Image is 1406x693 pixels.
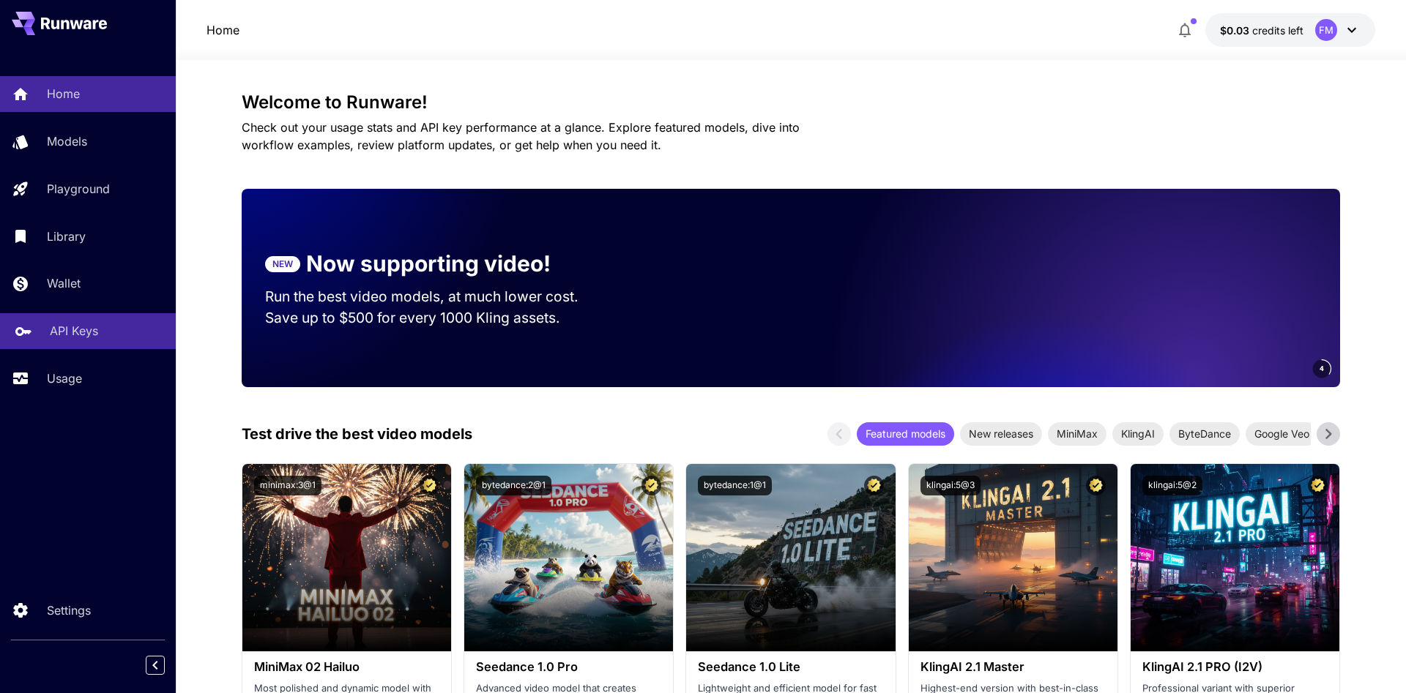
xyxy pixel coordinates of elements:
[686,464,895,651] img: alt
[254,476,321,495] button: minimax:3@1
[1169,426,1240,441] span: ByteDance
[242,464,451,651] img: alt
[1169,422,1240,446] div: ByteDance
[1142,476,1202,495] button: klingai:5@2
[1048,426,1106,441] span: MiniMax
[1086,476,1106,495] button: Certified Model – Vetted for best performance and includes a commercial license.
[960,426,1042,441] span: New releases
[1048,422,1106,446] div: MiniMax
[272,258,293,271] p: NEW
[306,247,551,280] p: Now supporting video!
[207,21,239,39] a: Home
[207,21,239,39] nav: breadcrumb
[1142,660,1328,674] h3: KlingAI 2.1 PRO (I2V)
[960,422,1042,446] div: New releases
[242,423,472,445] p: Test drive the best video models
[242,92,1340,113] h3: Welcome to Runware!
[920,660,1106,674] h3: KlingAI 2.1 Master
[47,370,82,387] p: Usage
[1220,24,1252,37] span: $0.03
[242,120,800,152] span: Check out your usage stats and API key performance at a glance. Explore featured models, dive int...
[476,660,661,674] h3: Seedance 1.0 Pro
[1246,422,1318,446] div: Google Veo
[146,656,165,675] button: Collapse sidebar
[641,476,661,495] button: Certified Model – Vetted for best performance and includes a commercial license.
[50,322,98,340] p: API Keys
[1112,422,1164,446] div: KlingAI
[47,602,91,619] p: Settings
[157,652,176,678] div: Collapse sidebar
[1252,24,1303,37] span: credits left
[47,132,87,150] p: Models
[47,274,81,292] p: Wallet
[698,476,772,495] button: bytedance:1@1
[698,660,883,674] h3: Seedance 1.0 Lite
[1320,363,1324,374] span: 4
[265,307,606,329] p: Save up to $500 for every 1000 Kling assets.
[1308,476,1328,495] button: Certified Model – Vetted for best performance and includes a commercial license.
[254,660,439,674] h3: MiniMax 02 Hailuo
[1205,13,1375,47] button: $0.0321FM
[265,286,606,307] p: Run the best video models, at much lower cost.
[47,180,110,198] p: Playground
[1315,19,1337,41] div: FM
[476,476,551,495] button: bytedance:2@1
[920,476,981,495] button: klingai:5@3
[47,228,86,245] p: Library
[464,464,673,651] img: alt
[1246,426,1318,441] span: Google Veo
[857,422,954,446] div: Featured models
[857,426,954,441] span: Featured models
[909,464,1117,651] img: alt
[1131,464,1339,651] img: alt
[420,476,439,495] button: Certified Model – Vetted for best performance and includes a commercial license.
[47,85,80,102] p: Home
[864,476,884,495] button: Certified Model – Vetted for best performance and includes a commercial license.
[1112,426,1164,441] span: KlingAI
[1220,23,1303,38] div: $0.0321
